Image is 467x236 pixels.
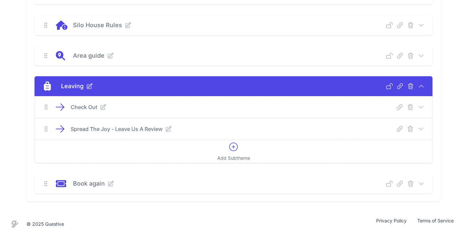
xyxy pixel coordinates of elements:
[412,217,459,231] a: Terms of Service
[61,82,84,91] p: Leaving
[34,140,433,163] a: Add Subtheme
[217,155,250,161] span: Add Subtheme
[73,51,104,60] p: Area guide
[371,217,412,231] a: Privacy Policy
[71,103,97,111] p: Check Out
[73,179,105,188] p: Book again
[71,125,163,133] p: Spread The Joy - Leave Us A Review
[27,221,64,227] div: © 2025 Guestive
[73,21,122,30] p: Silo House Rules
